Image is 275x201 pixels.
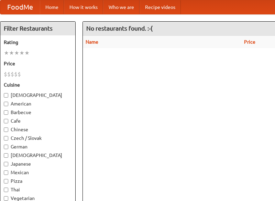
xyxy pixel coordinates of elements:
input: [DEMOGRAPHIC_DATA] [4,153,8,158]
li: $ [4,70,7,78]
input: Chinese [4,127,8,132]
h5: Price [4,60,72,67]
h4: Filter Restaurants [0,22,75,35]
a: Name [86,39,98,45]
label: Thai [4,186,72,193]
label: [DEMOGRAPHIC_DATA] [4,152,72,159]
li: ★ [14,49,19,57]
label: Pizza [4,178,72,185]
a: Price [244,39,255,45]
ng-pluralize: No restaurants found. :-( [86,25,153,32]
li: $ [14,70,18,78]
label: German [4,143,72,150]
label: [DEMOGRAPHIC_DATA] [4,92,72,99]
input: [DEMOGRAPHIC_DATA] [4,93,8,98]
label: Japanese [4,160,72,167]
li: ★ [19,49,24,57]
label: Czech / Slovak [4,135,72,142]
input: Cafe [4,119,8,123]
label: Cafe [4,118,72,124]
input: Pizza [4,179,8,183]
input: Vegetarian [4,196,8,201]
a: FoodMe [0,0,40,14]
h5: Rating [4,39,72,46]
li: ★ [4,49,9,57]
a: Recipe videos [140,0,181,14]
a: Home [40,0,64,14]
label: Barbecue [4,109,72,116]
h5: Cuisine [4,81,72,88]
input: Mexican [4,170,8,175]
input: American [4,102,8,106]
input: Japanese [4,162,8,166]
a: Who we are [103,0,140,14]
li: ★ [9,49,14,57]
label: Chinese [4,126,72,133]
li: ★ [24,49,30,57]
input: German [4,145,8,149]
li: $ [18,70,21,78]
label: American [4,100,72,107]
a: How it works [64,0,103,14]
label: Mexican [4,169,72,176]
input: Thai [4,188,8,192]
input: Barbecue [4,110,8,115]
input: Czech / Slovak [4,136,8,141]
li: $ [11,70,14,78]
li: $ [7,70,11,78]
